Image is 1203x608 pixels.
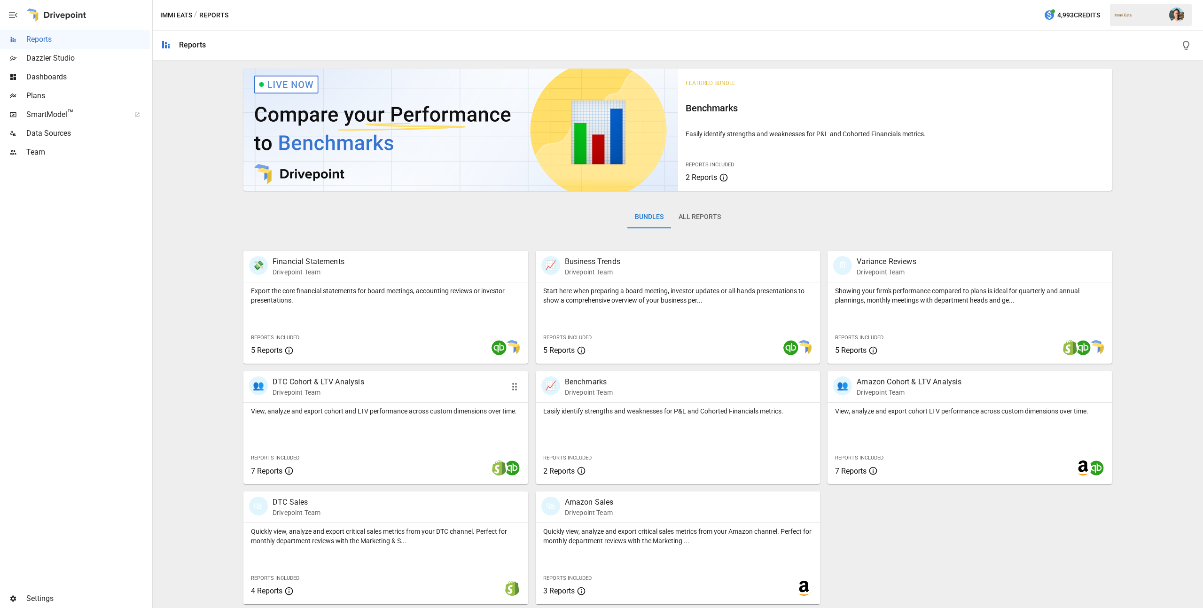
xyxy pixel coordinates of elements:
[26,593,150,604] span: Settings
[857,267,916,277] p: Drivepoint Team
[273,497,320,508] p: DTC Sales
[671,206,728,228] button: All Reports
[686,80,735,86] span: Featured Bundle
[273,376,364,388] p: DTC Cohort & LTV Analysis
[565,497,614,508] p: Amazon Sales
[251,406,521,416] p: View, analyze and export cohort and LTV performance across custom dimensions over time.
[26,71,150,83] span: Dashboards
[273,508,320,517] p: Drivepoint Team
[543,586,575,595] span: 3 Reports
[835,335,883,341] span: Reports Included
[686,162,734,168] span: Reports Included
[543,527,813,546] p: Quickly view, analyze and export critical sales metrics from your Amazon channel. Perfect for mon...
[565,267,620,277] p: Drivepoint Team
[1076,340,1091,355] img: quickbooks
[835,286,1105,305] p: Showing your firm's performance compared to plans is ideal for quarterly and annual plannings, mo...
[543,406,813,416] p: Easily identify strengths and weaknesses for P&L and Cohorted Financials metrics.
[541,497,560,515] div: 🛍
[26,147,150,158] span: Team
[543,467,575,475] span: 2 Reports
[251,575,299,581] span: Reports Included
[251,335,299,341] span: Reports Included
[67,108,74,119] span: ™
[541,376,560,395] div: 📈
[273,388,364,397] p: Drivepoint Team
[1089,460,1104,475] img: quickbooks
[505,340,520,355] img: smart model
[686,101,1105,116] h6: Benchmarks
[835,455,883,461] span: Reports Included
[835,346,867,355] span: 5 Reports
[686,129,1105,139] p: Easily identify strengths and weaknesses for P&L and Cohorted Financials metrics.
[160,9,192,21] button: Immi Eats
[1062,340,1078,355] img: shopify
[543,335,592,341] span: Reports Included
[492,340,507,355] img: quickbooks
[797,581,812,596] img: amazon
[565,388,613,397] p: Drivepoint Team
[783,340,798,355] img: quickbooks
[194,9,197,21] div: /
[26,128,150,139] span: Data Sources
[1115,13,1164,17] div: Immi Eats
[26,109,124,120] span: SmartModel
[833,256,852,275] div: 🗓
[273,267,344,277] p: Drivepoint Team
[251,527,521,546] p: Quickly view, analyze and export critical sales metrics from your DTC channel. Perfect for monthl...
[251,467,282,475] span: 7 Reports
[797,340,812,355] img: smart model
[243,69,678,191] img: video thumbnail
[251,286,521,305] p: Export the core financial statements for board meetings, accounting reviews or investor presentat...
[505,581,520,596] img: shopify
[1057,9,1100,21] span: 4,993 Credits
[1076,460,1091,475] img: amazon
[505,460,520,475] img: quickbooks
[543,455,592,461] span: Reports Included
[565,508,614,517] p: Drivepoint Team
[857,256,916,267] p: Variance Reviews
[273,256,344,267] p: Financial Statements
[543,286,813,305] p: Start here when preparing a board meeting, investor updates or all-hands presentations to show a ...
[251,346,282,355] span: 5 Reports
[686,173,717,182] span: 2 Reports
[249,376,268,395] div: 👥
[179,40,206,49] div: Reports
[1040,7,1104,24] button: 4,993Credits
[251,455,299,461] span: Reports Included
[857,388,961,397] p: Drivepoint Team
[26,34,150,45] span: Reports
[1089,340,1104,355] img: smart model
[249,256,268,275] div: 💸
[249,497,268,515] div: 🛍
[835,406,1105,416] p: View, analyze and export cohort LTV performance across custom dimensions over time.
[492,460,507,475] img: shopify
[543,575,592,581] span: Reports Included
[833,376,852,395] div: 👥
[26,53,150,64] span: Dazzler Studio
[627,206,671,228] button: Bundles
[543,346,575,355] span: 5 Reports
[835,467,867,475] span: 7 Reports
[251,586,282,595] span: 4 Reports
[565,376,613,388] p: Benchmarks
[857,376,961,388] p: Amazon Cohort & LTV Analysis
[565,256,620,267] p: Business Trends
[26,90,150,101] span: Plans
[541,256,560,275] div: 📈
